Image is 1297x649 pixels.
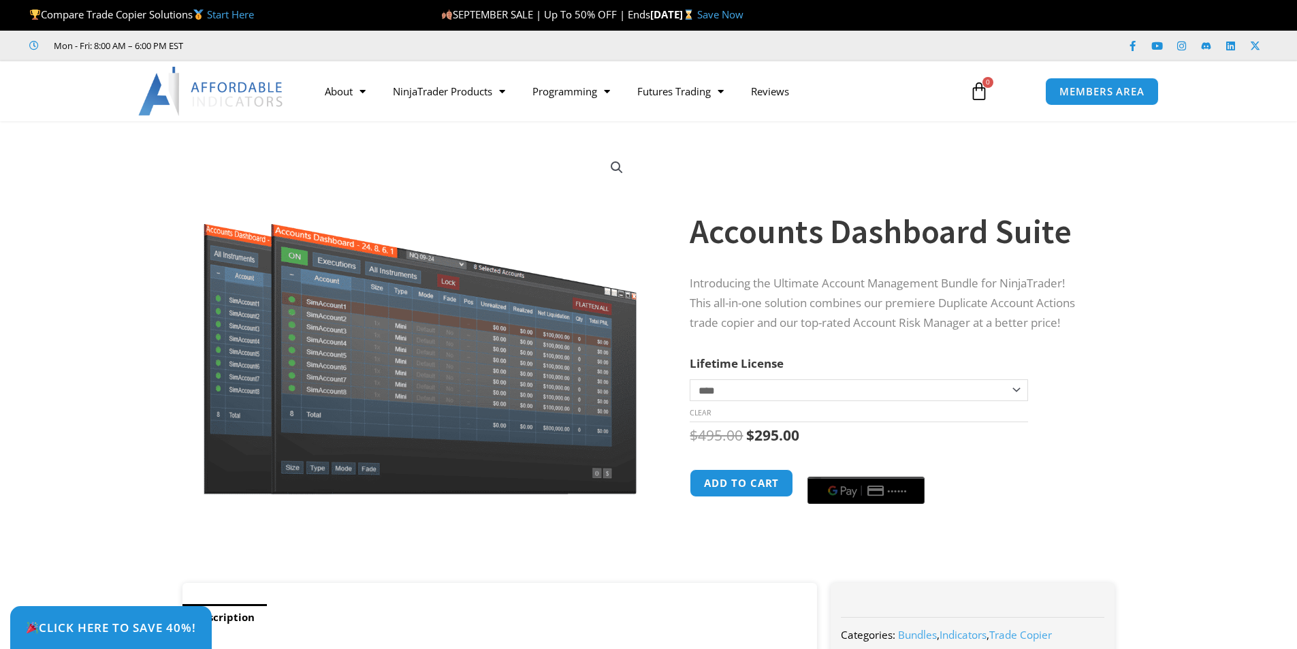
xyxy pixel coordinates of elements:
[807,477,925,504] button: Buy with GPay
[202,145,639,494] img: Screenshot 2024-08-26 155710eeeee
[442,10,452,20] img: 🍂
[949,72,1009,111] a: 0
[805,467,927,469] iframe: Secure payment input frame
[193,10,204,20] img: 🥇
[746,426,754,445] span: $
[690,408,711,417] a: Clear options
[50,37,183,54] span: Mon - Fri: 8:00 AM – 6:00 PM EST
[697,7,743,21] a: Save Now
[690,355,784,371] label: Lifetime License
[624,76,737,107] a: Futures Trading
[690,426,698,445] span: $
[379,76,519,107] a: NinjaTrader Products
[684,10,694,20] img: ⌛
[690,469,793,497] button: Add to cart
[27,622,38,633] img: 🎉
[519,76,624,107] a: Programming
[30,10,40,20] img: 🏆
[311,76,379,107] a: About
[737,76,803,107] a: Reviews
[690,274,1087,333] p: Introducing the Ultimate Account Management Bundle for NinjaTrader! This all-in-one solution comb...
[202,39,406,52] iframe: Customer reviews powered by Trustpilot
[311,76,954,107] nav: Menu
[746,426,799,445] bdi: 295.00
[29,7,254,21] span: Compare Trade Copier Solutions
[650,7,697,21] strong: [DATE]
[690,208,1087,255] h1: Accounts Dashboard Suite
[1045,78,1159,106] a: MEMBERS AREA
[605,155,629,180] a: View full-screen image gallery
[888,486,909,496] text: ••••••
[26,622,196,633] span: Click Here to save 40%!
[207,7,254,21] a: Start Here
[982,77,993,88] span: 0
[138,67,285,116] img: LogoAI | Affordable Indicators – NinjaTrader
[10,606,212,649] a: 🎉Click Here to save 40%!
[1059,86,1144,97] span: MEMBERS AREA
[441,7,650,21] span: SEPTEMBER SALE | Up To 50% OFF | Ends
[690,426,743,445] bdi: 495.00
